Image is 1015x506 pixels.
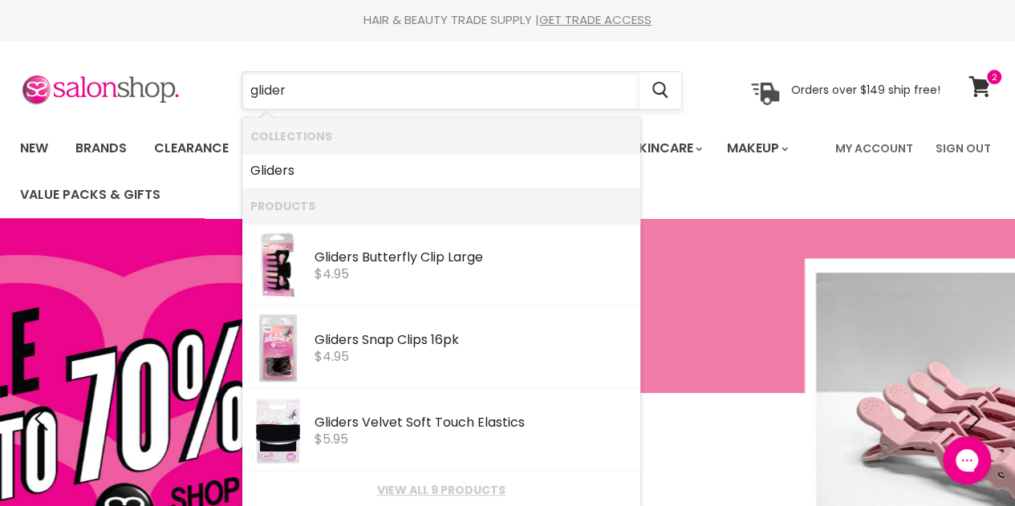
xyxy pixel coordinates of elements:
span: $4.95 [315,347,349,366]
li: Collections: Gliders [242,154,640,188]
li: Products: Gliders Velvet Soft Touch Elastics [242,389,640,472]
li: Products: Gliders Snap Clips 16pk [242,306,640,389]
a: Sign Out [926,132,1001,165]
a: Clearance [142,132,241,165]
img: Snap_Clips_16pc_Black_200x.jpg [259,314,297,382]
b: Glider [315,330,352,349]
li: Products: Gliders Butterfly Clip Large [242,224,640,306]
li: Collections [242,118,640,154]
div: s Velvet Soft Touch Elastics [315,415,632,432]
img: Gliders_butterfly_large_1024x1024_6e3a07df-36d1-4792-802f-ea42c80bbf2c_200x.jpg [258,232,298,299]
div: s Butterfly Clip Large [315,250,632,267]
b: Glider [250,161,288,180]
p: Orders over $149 ship free! [791,83,940,97]
div: s Snap Clips 16pk [315,333,632,350]
a: s [250,158,632,184]
form: Product [242,71,682,110]
a: Skincare [619,132,712,165]
b: Glider [315,413,352,431]
input: Search [242,72,639,109]
li: Products [242,188,640,224]
img: 13.611_Gliders_Velvets_Black_200x.jpg [254,397,301,464]
a: Value Packs & Gifts [8,178,173,212]
button: Search [639,72,681,109]
button: Next [955,403,987,435]
span: $4.95 [315,265,349,283]
a: New [8,132,60,165]
a: Brands [63,132,139,165]
b: Glider [315,248,352,266]
a: View all 9 products [250,484,632,496]
button: Previous [28,403,60,435]
a: Makeup [715,132,798,165]
span: $5.95 [315,430,348,448]
ul: Main menu [8,125,826,218]
iframe: Gorgias live chat messenger [935,431,999,490]
a: GET TRADE ACCESS [539,11,652,28]
a: My Account [826,132,923,165]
